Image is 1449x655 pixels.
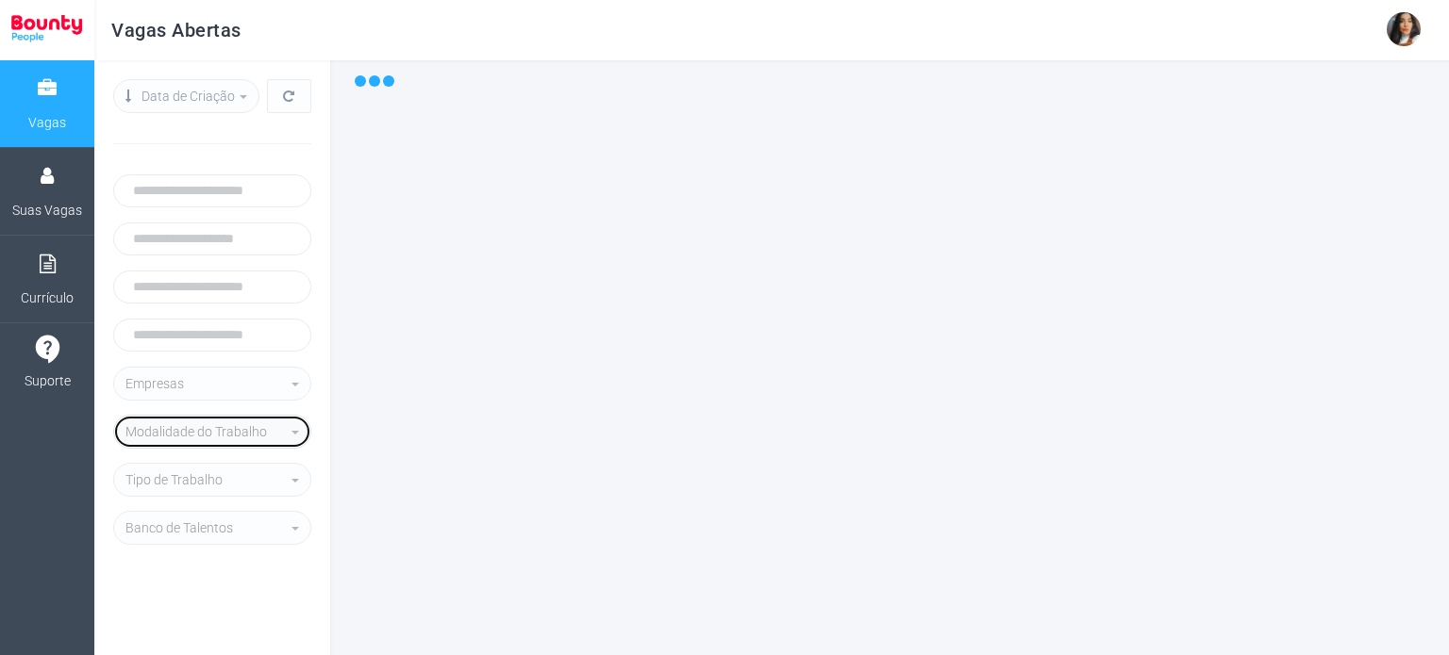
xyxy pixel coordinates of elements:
[35,335,60,364] img: icon-support.svg
[1387,12,1421,46] img: Imagem do usuário no sistema.
[111,16,241,44] h4: Vagas Abertas
[11,15,82,44] img: Imagem do logo da bounty people.
[113,463,311,497] button: Tipo de Trabalho
[28,106,66,139] span: Vagas
[113,367,311,401] button: Empresas
[113,415,311,449] button: Modalidade do Trabalho
[125,85,236,107] div: Data de Criação descrecente
[21,281,74,315] span: Currículo
[113,511,311,545] button: Banco de Talentos
[12,193,82,227] span: Suas Vagas
[125,420,288,443] div: Modalidade do Trabalho
[113,79,259,113] button: Data de Criação descrecente
[25,364,71,398] span: Suporte
[125,372,288,395] div: Empresas
[125,516,288,539] div: Banco de Talentos
[125,468,288,491] div: Tipo de Trabalho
